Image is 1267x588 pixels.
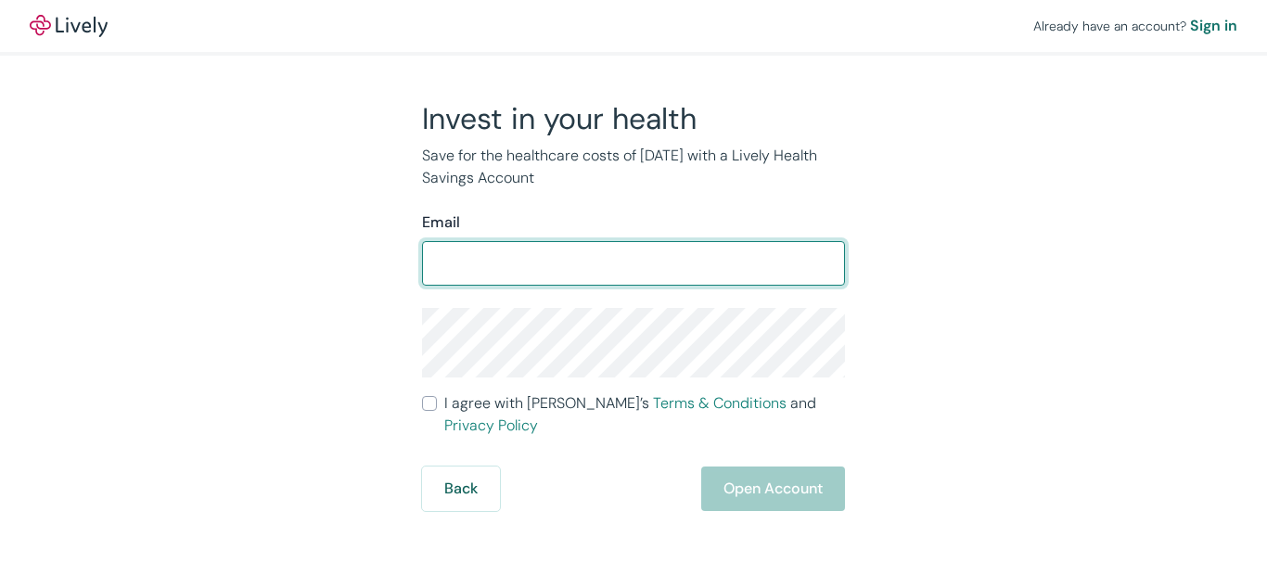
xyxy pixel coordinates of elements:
[422,467,500,511] button: Back
[422,211,460,234] label: Email
[444,392,845,437] span: I agree with [PERSON_NAME]’s and
[422,100,845,137] h2: Invest in your health
[30,15,108,37] a: LivelyLively
[30,15,108,37] img: Lively
[422,145,845,189] p: Save for the healthcare costs of [DATE] with a Lively Health Savings Account
[444,415,538,435] a: Privacy Policy
[653,393,787,413] a: Terms & Conditions
[1190,15,1237,37] a: Sign in
[1033,15,1237,37] div: Already have an account?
